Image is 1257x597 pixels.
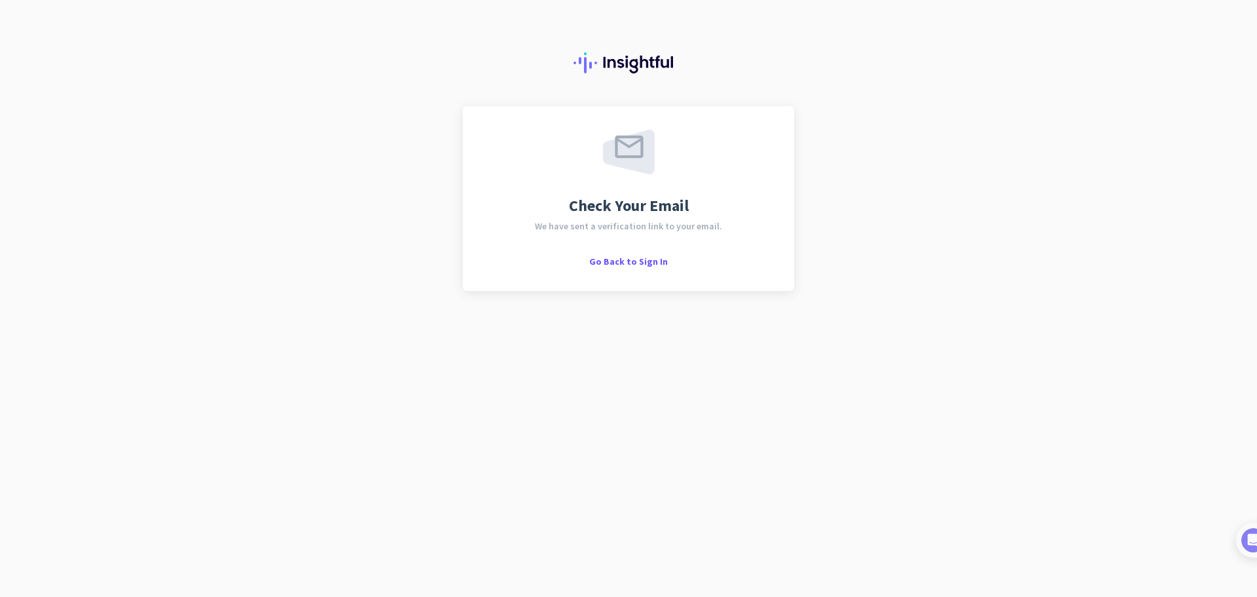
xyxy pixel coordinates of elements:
[574,52,683,73] img: Insightful
[603,130,655,174] img: email-sent
[535,221,722,231] span: We have sent a verification link to your email.
[569,198,689,214] span: Check Your Email
[589,256,668,267] span: Go Back to Sign In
